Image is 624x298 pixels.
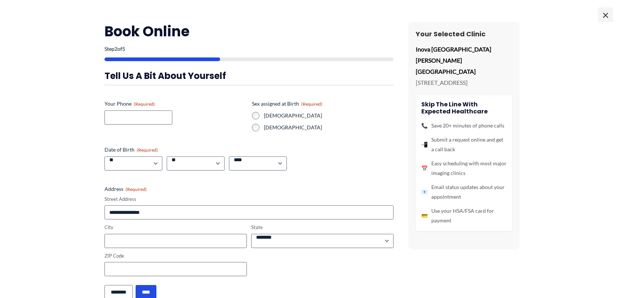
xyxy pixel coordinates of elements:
li: Save 20+ minutes of phone calls [421,121,507,130]
span: (Required) [301,101,322,107]
legend: Date of Birth [104,146,158,153]
h2: Book Online [104,22,394,40]
p: Inova [GEOGRAPHIC_DATA][PERSON_NAME] [GEOGRAPHIC_DATA] [416,44,512,77]
legend: Address [104,185,147,193]
label: [DEMOGRAPHIC_DATA] [264,112,394,119]
span: 📲 [421,140,428,149]
li: Submit a request online and get a call back [421,135,507,154]
h3: Tell us a bit about yourself [104,70,394,82]
p: Step of [104,46,394,52]
label: [DEMOGRAPHIC_DATA] [264,124,394,131]
h4: Skip the line with Expected Healthcare [421,101,507,115]
span: (Required) [126,186,147,192]
span: 📧 [421,187,428,197]
label: ZIP Code [104,252,247,259]
label: State [251,224,394,231]
span: (Required) [134,101,155,107]
p: [STREET_ADDRESS] [416,77,512,88]
h3: Your Selected Clinic [416,30,512,38]
span: (Required) [137,147,158,153]
span: 📞 [421,121,428,130]
li: Easy scheduling with most major imaging clinics [421,159,507,178]
span: 📅 [421,163,428,173]
li: Email status updates about your appointment [421,182,507,202]
label: Your Phone [104,100,246,107]
span: × [598,7,613,22]
span: 2 [114,46,117,52]
label: City [104,224,247,231]
legend: Sex assigned at Birth [252,100,322,107]
span: 💳 [421,211,428,221]
label: Street Address [104,196,394,203]
span: 5 [122,46,125,52]
li: Use your HSA/FSA card for payment [421,206,507,225]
